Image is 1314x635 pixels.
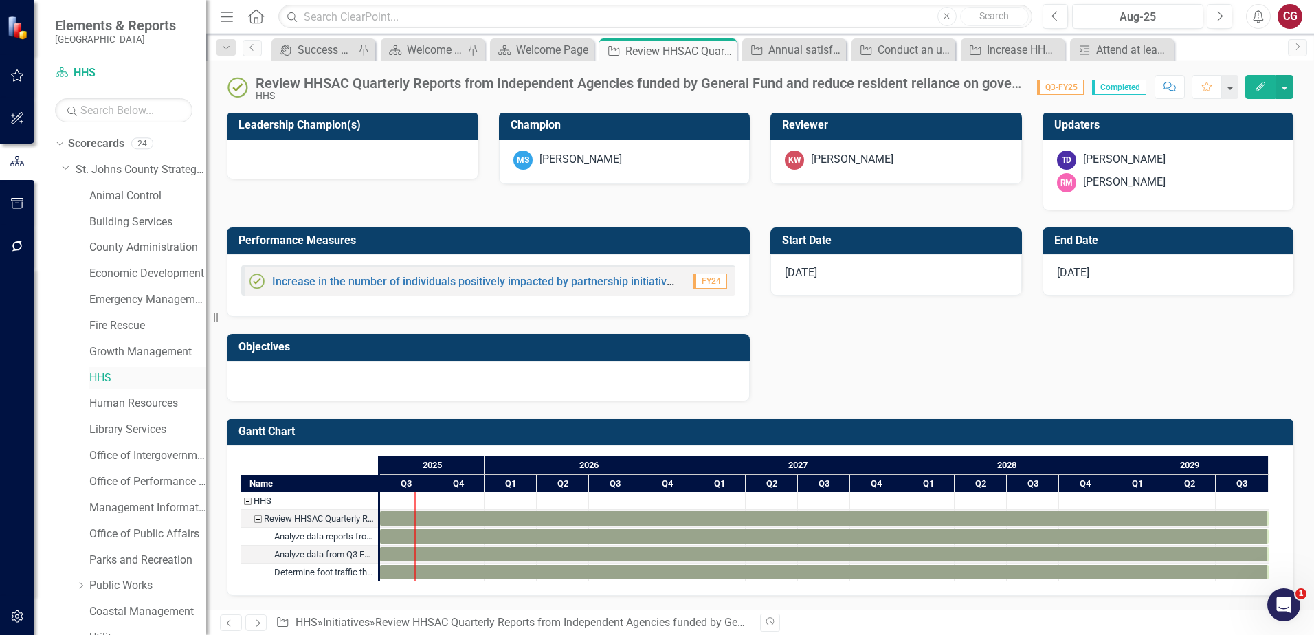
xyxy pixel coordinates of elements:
div: Determine foot traffic through Social Services lobby for residents seeking assistance with govern... [274,564,374,581]
div: Q2 [1163,475,1216,493]
div: Q1 [485,475,537,493]
img: Completed [249,273,265,289]
span: [DATE] [785,266,817,279]
div: TD [1057,151,1076,170]
div: Review HHSAC Quarterly Reports from Independent Agencies funded by General Fund and reduce reside... [375,616,1115,629]
button: Search [960,7,1029,26]
div: Q2 [955,475,1007,493]
div: Task: Start date: 2025-07-01 End date: 2029-09-30 [380,511,1269,526]
span: [DATE] [1057,266,1089,279]
a: Increase HHS Social Services Programming awareness [964,41,1061,58]
div: Attend at least 10 outreach events monthly [1096,41,1170,58]
div: 2027 [693,456,902,474]
a: Initiatives [323,616,370,629]
div: Q3 [798,475,850,493]
img: ClearPoint Strategy [7,16,31,40]
h3: Leadership Champion(s) [238,119,471,131]
h3: Champion [511,119,744,131]
span: Q3-FY25 [1037,80,1084,95]
img: Completed [227,76,249,98]
div: Q4 [1059,475,1111,493]
div: Analyze data reports from Independent Agency contracts from end of prior fiscal year [274,528,374,546]
span: FY24 [693,274,727,289]
h3: End Date [1054,234,1287,247]
div: HHS [241,492,378,510]
div: Review HHSAC Quarterly Reports from Independent Agencies funded by General Fund and reduce reside... [625,43,733,60]
div: Q3 [1007,475,1059,493]
a: Parks and Recreation [89,553,206,568]
h3: Gantt Chart [238,425,1287,438]
span: 1 [1295,588,1306,599]
h3: Objectives [238,341,743,353]
a: Success Portal [275,41,355,58]
a: Welcome Page [384,41,464,58]
div: [PERSON_NAME] [811,152,893,168]
small: [GEOGRAPHIC_DATA] [55,34,176,45]
div: Q2 [537,475,589,493]
input: Search Below... [55,98,192,122]
a: Annual satisfaction survey [746,41,843,58]
div: Success Portal [298,41,355,58]
a: Public Works [89,578,206,594]
a: Growth Management [89,344,206,360]
div: Annual satisfaction survey [768,41,843,58]
div: Q4 [641,475,693,493]
a: Conduct an updated Human Services Needs Assessment and ensure Social Services staff are retained [855,41,952,58]
div: 2025 [380,456,485,474]
div: Task: Start date: 2025-07-01 End date: 2029-09-30 [241,510,378,528]
a: Library Services [89,422,206,438]
a: Management Information Systems [89,500,206,516]
a: HHS [89,370,206,386]
iframe: Intercom live chat [1267,588,1300,621]
div: Q1 [902,475,955,493]
div: Q4 [432,475,485,493]
a: Office of Public Affairs [89,526,206,542]
div: Welcome Page [516,41,590,58]
div: Name [241,475,378,492]
div: Task: HHS Start date: 2025-07-01 End date: 2025-07-02 [241,492,378,510]
div: Determine foot traffic through Social Services lobby for residents seeking assistance with govern... [241,564,378,581]
a: Fire Rescue [89,318,206,334]
div: Task: Start date: 2025-07-01 End date: 2029-09-30 [241,528,378,546]
div: Review HHSAC Quarterly Reports from Independent Agencies funded by General Fund and reduce reside... [264,510,374,528]
div: Analyze data from Q3 FY 25 to see trend [274,546,374,564]
button: Aug-25 [1072,4,1203,29]
input: Search ClearPoint... [278,5,1032,29]
span: Completed [1092,80,1146,95]
div: Analyze data reports from Independent Agency contracts from end of prior fiscal year [241,528,378,546]
div: Q3 [380,475,432,493]
div: [PERSON_NAME] [1083,152,1166,168]
div: [PERSON_NAME] [1083,175,1166,190]
div: 2028 [902,456,1111,474]
div: 24 [131,138,153,150]
a: Coastal Management [89,604,206,620]
a: Building Services [89,214,206,230]
a: Emergency Management [89,292,206,308]
a: Increase in the number of individuals positively impacted by partnership initiatives [272,275,678,288]
div: Q1 [1111,475,1163,493]
a: Attend at least 10 outreach events monthly [1073,41,1170,58]
div: Increase HHS Social Services Programming awareness [987,41,1061,58]
div: KW [785,151,804,170]
a: Scorecards [68,136,124,152]
div: 2029 [1111,456,1269,474]
button: CG [1278,4,1302,29]
a: Animal Control [89,188,206,204]
a: Office of Intergovernmental Affairs [89,448,206,464]
div: Q2 [746,475,798,493]
div: Q1 [693,475,746,493]
div: Task: Start date: 2025-07-01 End date: 2029-09-30 [241,564,378,581]
div: Review HHSAC Quarterly Reports from Independent Agencies funded by General Fund and reduce reside... [241,510,378,528]
div: Q3 [1216,475,1269,493]
a: Economic Development [89,266,206,282]
div: Task: Start date: 2025-07-01 End date: 2029-09-30 [380,529,1269,544]
a: Office of Performance & Transparency [89,474,206,490]
div: 2026 [485,456,693,474]
div: Conduct an updated Human Services Needs Assessment and ensure Social Services staff are retained [878,41,952,58]
h3: Updaters [1054,119,1287,131]
div: Q4 [850,475,902,493]
div: Welcome Page [407,41,464,58]
a: Welcome Page [493,41,590,58]
a: HHS [296,616,318,629]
